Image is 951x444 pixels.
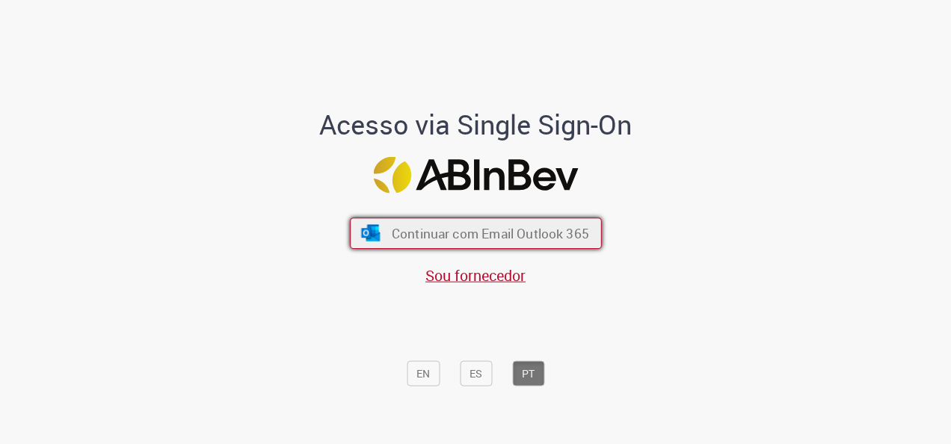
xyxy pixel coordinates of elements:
button: EN [407,360,440,386]
h1: Acesso via Single Sign-On [268,109,683,139]
button: PT [512,360,544,386]
a: Sou fornecedor [425,265,526,285]
img: ícone Azure/Microsoft 360 [360,225,381,241]
button: ES [460,360,492,386]
span: Continuar com Email Outlook 365 [391,225,588,242]
img: Logo ABInBev [373,157,578,194]
button: ícone Azure/Microsoft 360 Continuar com Email Outlook 365 [350,218,602,249]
